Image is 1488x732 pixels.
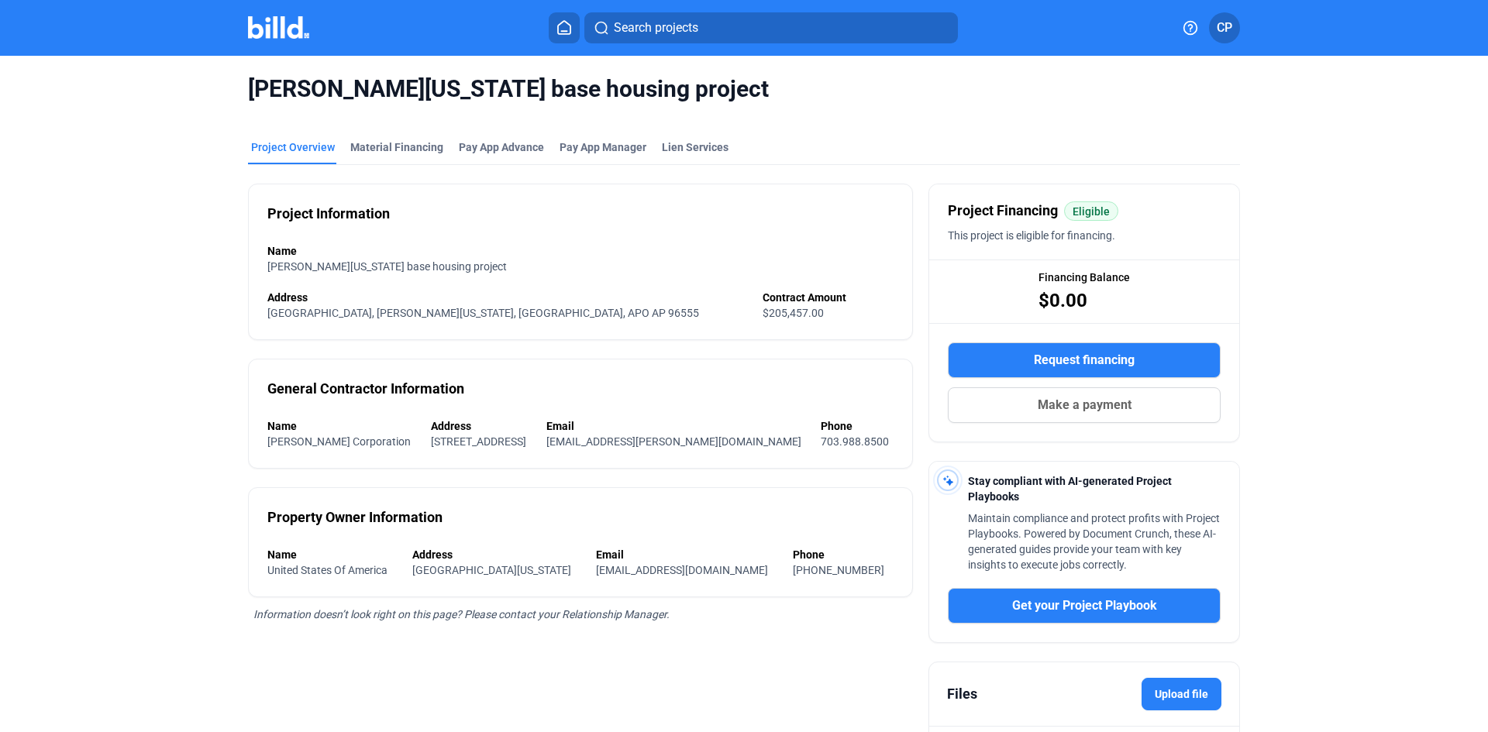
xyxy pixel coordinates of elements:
[1217,19,1232,37] span: CP
[1034,351,1135,369] span: Request financing
[267,378,464,400] div: General Contractor Information
[1142,678,1221,710] label: Upload file
[546,418,806,434] div: Email
[267,290,747,305] div: Address
[267,243,894,259] div: Name
[431,435,526,448] span: [STREET_ADDRESS]
[948,342,1221,378] button: Request financing
[968,512,1220,571] span: Maintain compliance and protect profits with Project Playbooks. Powered by Document Crunch, these...
[793,547,894,562] div: Phone
[584,12,958,43] button: Search projects
[267,203,390,225] div: Project Information
[968,475,1172,503] span: Stay compliant with AI-generated Project Playbooks
[947,683,977,705] div: Files
[596,547,777,562] div: Email
[546,435,801,448] span: [EMAIL_ADDRESS][PERSON_NAME][DOMAIN_NAME]
[267,418,415,434] div: Name
[662,139,728,155] div: Lien Services
[431,418,531,434] div: Address
[948,588,1221,624] button: Get your Project Playbook
[412,547,580,562] div: Address
[1064,201,1118,221] mat-chip: Eligible
[1038,396,1131,414] span: Make a payment
[1209,12,1240,43] button: CP
[253,608,670,620] span: Information doesn’t look right on this page? Please contact your Relationship Manager.
[1012,596,1157,615] span: Get your Project Playbook
[948,229,1115,242] span: This project is eligible for financing.
[1038,270,1130,285] span: Financing Balance
[560,139,646,155] span: Pay App Manager
[412,564,571,576] span: [GEOGRAPHIC_DATA][US_STATE]
[821,418,894,434] div: Phone
[267,564,387,576] span: United States Of America
[248,16,309,39] img: Billd Company Logo
[793,564,884,576] span: [PHONE_NUMBER]
[267,260,507,273] span: [PERSON_NAME][US_STATE] base housing project
[350,139,443,155] div: Material Financing
[267,547,397,562] div: Name
[614,19,698,37] span: Search projects
[763,290,894,305] div: Contract Amount
[821,435,889,448] span: 703.988.8500
[251,139,335,155] div: Project Overview
[596,564,768,576] span: [EMAIL_ADDRESS][DOMAIN_NAME]
[267,307,699,319] span: [GEOGRAPHIC_DATA], [PERSON_NAME][US_STATE], [GEOGRAPHIC_DATA], APO AP 96555
[763,307,824,319] span: $205,457.00
[1038,288,1087,313] span: $0.00
[459,139,544,155] div: Pay App Advance
[267,435,411,448] span: [PERSON_NAME] Corporation
[948,387,1221,423] button: Make a payment
[248,74,1240,104] span: [PERSON_NAME][US_STATE] base housing project
[948,200,1058,222] span: Project Financing
[267,507,443,528] div: Property Owner Information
